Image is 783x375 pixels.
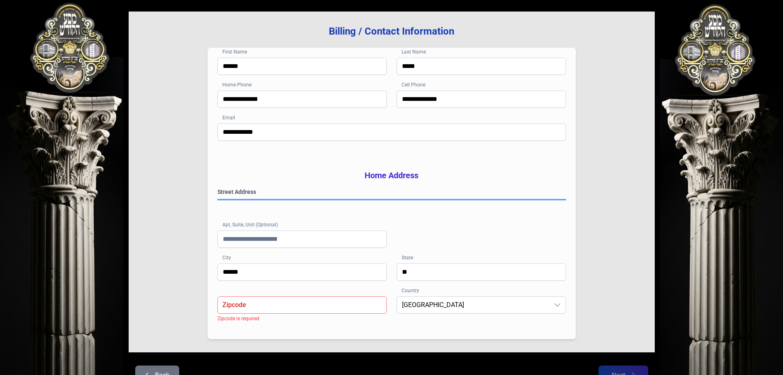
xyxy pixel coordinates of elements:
label: Street Address [217,188,566,196]
h3: Home Address [217,170,566,181]
div: Zipcode is required [217,314,259,321]
span: United States [397,297,549,313]
h3: Billing / Contact Information [142,25,642,38]
div: dropdown trigger [549,297,566,313]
